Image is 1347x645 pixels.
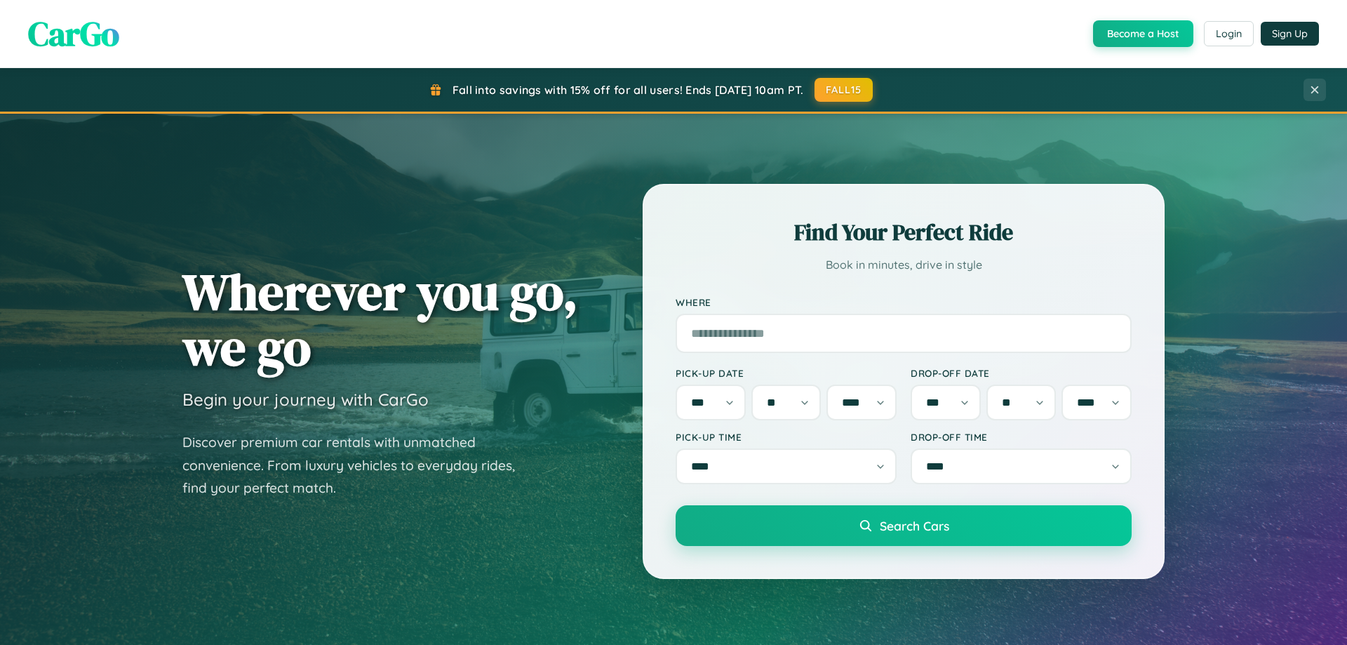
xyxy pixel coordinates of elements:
button: Become a Host [1093,20,1193,47]
label: Where [676,296,1132,308]
button: FALL15 [815,78,873,102]
p: Book in minutes, drive in style [676,255,1132,275]
label: Pick-up Date [676,367,897,379]
button: Login [1204,21,1254,46]
h1: Wherever you go, we go [182,264,578,375]
h2: Find Your Perfect Ride [676,217,1132,248]
label: Drop-off Date [911,367,1132,379]
label: Drop-off Time [911,431,1132,443]
h3: Begin your journey with CarGo [182,389,429,410]
button: Search Cars [676,505,1132,546]
span: CarGo [28,11,119,57]
button: Sign Up [1261,22,1319,46]
span: Fall into savings with 15% off for all users! Ends [DATE] 10am PT. [453,83,804,97]
span: Search Cars [880,518,949,533]
p: Discover premium car rentals with unmatched convenience. From luxury vehicles to everyday rides, ... [182,431,533,500]
label: Pick-up Time [676,431,897,443]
